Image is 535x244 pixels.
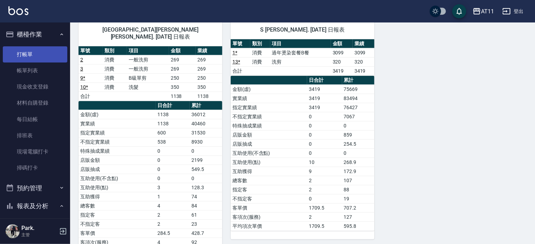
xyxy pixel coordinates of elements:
[231,130,307,139] td: 店販金額
[190,201,222,210] td: 84
[307,194,342,203] td: 0
[250,57,270,66] td: 消費
[3,218,67,234] a: 報表目錄
[307,85,342,94] td: 3419
[79,110,156,119] td: 金額(虛)
[79,92,103,101] td: 合計
[127,73,169,83] td: B級單剪
[169,92,196,101] td: 1138
[307,112,342,121] td: 0
[331,66,353,75] td: 3419
[342,185,374,194] td: 88
[500,5,527,18] button: 登出
[103,46,127,55] th: 類別
[307,130,342,139] td: 0
[79,192,156,201] td: 互助獲得
[342,76,374,85] th: 累計
[481,7,494,16] div: AT11
[307,94,342,103] td: 3419
[169,73,196,83] td: 250
[342,94,374,103] td: 83494
[3,160,67,176] a: 掃碼打卡
[231,66,250,75] td: 合計
[331,39,353,48] th: 金額
[156,183,190,192] td: 3
[239,26,366,33] span: S [PERSON_NAME]. [DATE] 日報表
[307,167,342,176] td: 9
[470,4,497,19] button: AT11
[87,26,214,40] span: [GEOGRAPHIC_DATA][PERSON_NAME][PERSON_NAME]. [DATE] 日報表
[3,197,67,215] button: 報表及分析
[79,219,156,229] td: 不指定客
[3,144,67,160] a: 現場電腦打卡
[342,130,374,139] td: 859
[190,156,222,165] td: 2199
[342,103,374,112] td: 76427
[79,183,156,192] td: 互助使用(點)
[231,76,374,231] table: a dense table
[307,176,342,185] td: 2
[231,85,307,94] td: 金額(虛)
[190,101,222,110] th: 累計
[250,48,270,57] td: 消費
[231,158,307,167] td: 互助使用(點)
[307,121,342,130] td: 0
[80,57,83,62] a: 2
[169,46,196,55] th: 金額
[127,55,169,64] td: 一般洗剪
[3,79,67,95] a: 現金收支登錄
[21,225,57,232] h5: Park.
[103,83,127,92] td: 消費
[270,57,331,66] td: 洗剪
[169,64,196,73] td: 269
[231,212,307,222] td: 客項次(服務)
[342,167,374,176] td: 172.9
[231,139,307,149] td: 店販抽成
[270,48,331,57] td: 過年燙染套餐B餐
[156,119,190,128] td: 1138
[156,156,190,165] td: 0
[79,156,156,165] td: 店販金額
[307,212,342,222] td: 2
[342,203,374,212] td: 707.2
[190,219,222,229] td: 23
[307,76,342,85] th: 日合計
[79,201,156,210] td: 總客數
[342,158,374,167] td: 268.9
[156,101,190,110] th: 日合計
[231,176,307,185] td: 總客數
[342,194,374,203] td: 19
[79,46,103,55] th: 單號
[342,112,374,121] td: 7067
[156,165,190,174] td: 0
[196,73,222,83] td: 250
[196,46,222,55] th: 業績
[3,111,67,127] a: 每日結帳
[79,210,156,219] td: 指定客
[190,210,222,219] td: 61
[342,149,374,158] td: 0
[21,232,57,238] p: 主管
[307,158,342,167] td: 10
[156,229,190,238] td: 284.5
[307,149,342,158] td: 0
[156,210,190,219] td: 2
[353,39,374,48] th: 業績
[250,39,270,48] th: 類別
[331,57,353,66] td: 320
[231,112,307,121] td: 不指定實業績
[103,55,127,64] td: 消費
[103,64,127,73] td: 消費
[190,119,222,128] td: 40460
[231,39,374,76] table: a dense table
[156,174,190,183] td: 0
[156,137,190,146] td: 538
[80,66,83,72] a: 3
[79,137,156,146] td: 不指定實業績
[79,119,156,128] td: 實業績
[156,192,190,201] td: 1
[452,4,466,18] button: save
[342,222,374,231] td: 595.8
[3,95,67,111] a: 材料自購登錄
[190,165,222,174] td: 549.5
